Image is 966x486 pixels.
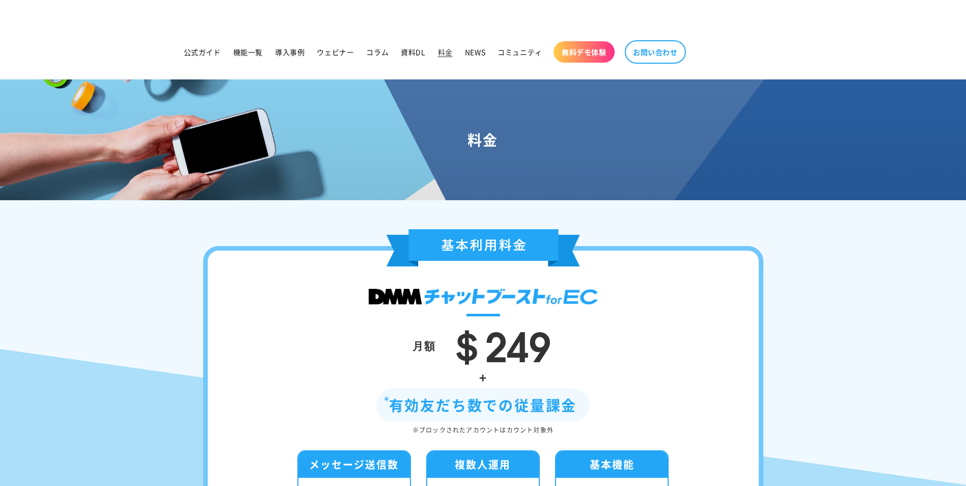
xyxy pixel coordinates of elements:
[395,41,431,63] a: 資料DL
[184,47,221,57] span: 公式ガイド
[238,366,728,388] div: +
[275,47,305,57] span: 導入事例
[227,41,269,63] a: 機能一覧
[432,41,459,63] a: 料金
[491,41,548,63] a: コミュニティ
[269,41,311,63] a: 導入事例
[311,41,360,63] a: ウェビナー
[387,229,580,266] img: 基本利用料金
[298,451,410,478] div: メッセージ送信数
[438,47,453,57] span: 料金
[401,47,425,57] span: 資料DL
[317,47,354,57] span: ウェビナー
[562,47,606,57] span: 無料デモ体験
[465,47,485,57] span: NEWS
[554,41,615,63] a: 無料デモ体験
[233,47,263,57] span: 機能一覧
[412,336,436,355] div: 月額
[376,389,590,422] div: 有効友だち数での従量課金
[178,41,227,63] a: 公式ガイド
[369,289,598,305] img: DMMチャットブースト
[446,313,551,373] span: ＄249
[12,130,954,149] h1: 料金
[625,40,686,64] a: お問い合わせ
[633,47,678,57] span: お問い合わせ
[238,424,728,436] div: ※ブロックされたアカウントはカウント対象外
[459,41,491,63] a: NEWS
[360,41,395,63] a: コラム
[498,47,542,57] span: コミュニティ
[427,451,539,478] div: 複数人運用
[556,451,668,478] div: 基本機能
[366,47,389,57] span: コラム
